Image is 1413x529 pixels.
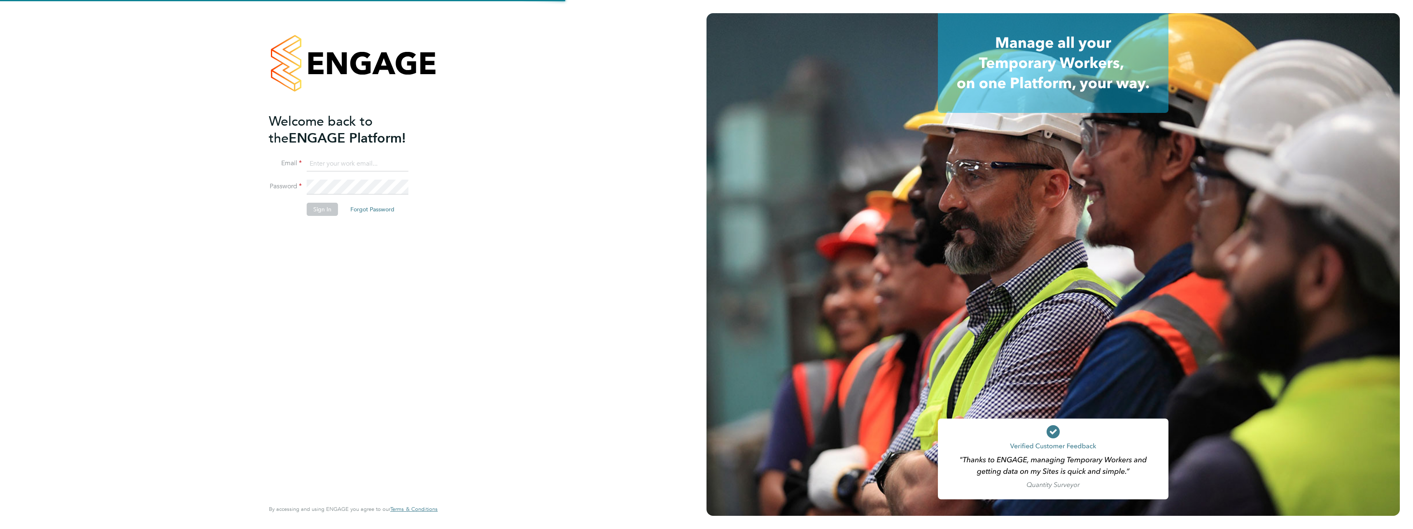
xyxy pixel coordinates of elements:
[269,182,302,191] label: Password
[269,113,429,147] h2: ENGAGE Platform!
[307,157,408,171] input: Enter your work email...
[269,113,373,146] span: Welcome back to the
[307,203,338,216] button: Sign In
[390,506,438,513] span: Terms & Conditions
[269,159,302,168] label: Email
[269,506,438,513] span: By accessing and using ENGAGE you agree to our
[344,203,401,216] button: Forgot Password
[390,506,438,513] a: Terms & Conditions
